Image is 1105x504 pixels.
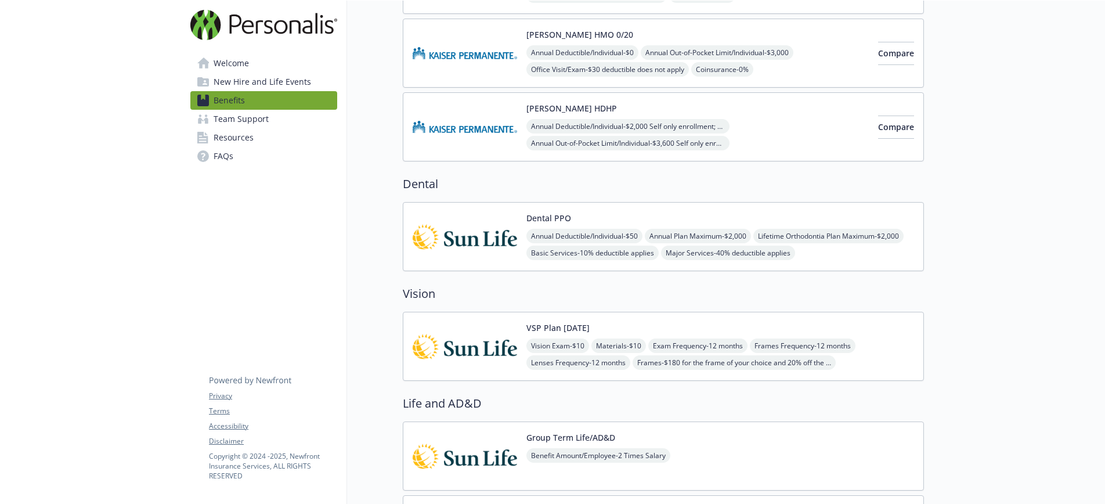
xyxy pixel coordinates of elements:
[190,147,337,165] a: FAQs
[209,391,337,401] a: Privacy
[526,28,633,41] button: [PERSON_NAME] HMO 0/20
[526,212,571,224] button: Dental PPO
[214,147,233,165] span: FAQs
[403,395,924,412] h2: Life and AD&D
[190,73,337,91] a: New Hire and Life Events
[753,229,904,243] span: Lifetime Orthodontia Plan Maximum - $2,000
[878,121,914,132] span: Compare
[214,54,249,73] span: Welcome
[661,246,795,260] span: Major Services - 40% deductible applies
[645,229,751,243] span: Annual Plan Maximum - $2,000
[526,339,589,353] span: Vision Exam - $10
[214,110,269,128] span: Team Support
[209,406,337,416] a: Terms
[190,128,337,147] a: Resources
[878,48,914,59] span: Compare
[413,431,517,481] img: Sun Life Financial carrier logo
[526,431,615,444] button: Group Term Life/AD&D
[878,42,914,65] button: Compare
[526,448,670,463] span: Benefit Amount/Employee - 2 Times Salary
[413,212,517,261] img: Sun Life Financial carrier logo
[214,73,311,91] span: New Hire and Life Events
[526,62,689,77] span: Office Visit/Exam - $30 deductible does not apply
[209,451,337,481] p: Copyright © 2024 - 2025 , Newfront Insurance Services, ALL RIGHTS RESERVED
[190,54,337,73] a: Welcome
[648,339,748,353] span: Exam Frequency - 12 months
[526,355,630,370] span: Lenses Frequency - 12 months
[413,102,517,152] img: Kaiser Permanente Insurance Company carrier logo
[691,62,753,77] span: Coinsurance - 0%
[526,246,659,260] span: Basic Services - 10% deductible applies
[750,339,855,353] span: Frames Frequency - 12 months
[413,28,517,78] img: Kaiser Permanente Insurance Company carrier logo
[526,45,638,60] span: Annual Deductible/Individual - $0
[190,110,337,128] a: Team Support
[641,45,793,60] span: Annual Out-of-Pocket Limit/Individual - $3,000
[190,91,337,110] a: Benefits
[526,136,730,150] span: Annual Out-of-Pocket Limit/Individual - $3,600 Self only enrollment; $3,600 for any one member wi...
[633,355,836,370] span: Frames - $180 for the frame of your choice and 20% off the amount over your allowance; $100 allow...
[214,91,245,110] span: Benefits
[403,285,924,303] h2: Vision
[591,339,646,353] span: Materials - $10
[214,128,254,147] span: Resources
[413,322,517,371] img: Sun Life Financial carrier logo
[878,116,914,139] button: Compare
[526,322,590,334] button: VSP Plan [DATE]
[526,119,730,134] span: Annual Deductible/Individual - $2,000 Self only enrollment; $3,300 for any one member within a fa...
[209,421,337,431] a: Accessibility
[526,102,617,114] button: [PERSON_NAME] HDHP
[403,175,924,193] h2: Dental
[209,436,337,447] a: Disclaimer
[526,229,642,243] span: Annual Deductible/Individual - $50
